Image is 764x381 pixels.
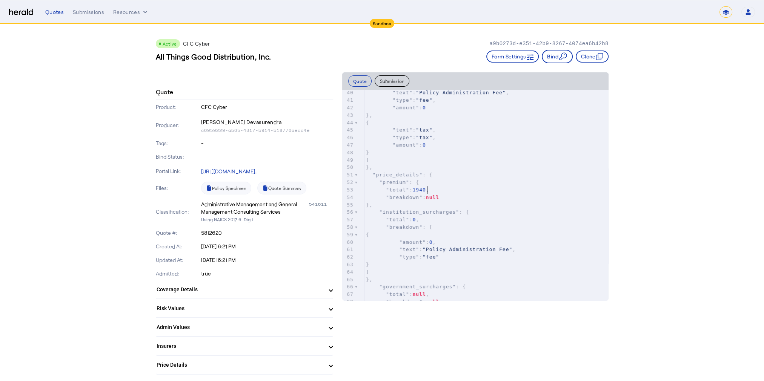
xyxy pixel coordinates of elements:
[342,194,355,201] div: 54
[156,208,200,216] p: Classification:
[156,318,333,336] mat-expansion-panel-header: Admin Values
[156,87,174,96] h4: Quote
[393,127,413,133] span: "text"
[156,256,200,264] p: Updated At:
[156,270,200,277] p: Admitted:
[201,139,333,147] p: -
[366,194,439,200] span: :
[156,51,271,62] h3: All Things Good Distribution, Inc.
[113,8,149,16] button: Resources dropdown menu
[201,243,333,250] p: [DATE] 6:21 PM
[342,253,355,261] div: 62
[413,187,426,193] span: 1940
[201,153,333,161] p: -
[429,239,433,245] span: 0
[342,201,355,209] div: 55
[342,90,609,301] herald-code-block: quote
[157,286,323,294] mat-panel-title: Coverage Details
[156,103,200,111] p: Product:
[399,246,419,252] span: "text"
[342,156,355,164] div: 49
[342,164,355,171] div: 50
[45,8,64,16] div: Quotes
[366,277,373,282] span: },
[342,208,355,216] div: 56
[375,75,409,87] button: Submission
[366,284,466,289] span: : {
[342,223,355,231] div: 58
[342,186,355,194] div: 53
[366,291,429,297] span: : ,
[201,270,333,277] p: true
[486,50,539,63] button: Form Settings
[542,50,572,63] button: Bind
[370,19,394,28] div: Sandbox
[366,127,436,133] span: : ,
[423,105,426,110] span: 0
[393,97,413,103] span: "type"
[342,298,355,306] div: 68
[201,103,333,111] p: CFC Cyber
[257,182,306,194] a: Quote Summary
[156,167,200,175] p: Portal Link:
[386,217,409,222] span: "total"
[413,217,416,222] span: 0
[393,142,420,148] span: "amount"
[366,187,429,193] span: : ,
[342,246,355,253] div: 61
[426,194,439,200] span: null
[342,96,355,104] div: 41
[156,139,200,147] p: Tags:
[156,356,333,374] mat-expansion-panel-header: Price Details
[342,89,355,96] div: 40
[201,229,333,237] p: 5812620
[366,232,369,237] span: {
[348,75,372,87] button: Quote
[201,168,257,174] a: [URL][DOMAIN_NAME]..
[373,172,423,177] span: "price_details"
[157,323,323,331] mat-panel-title: Admin Values
[399,254,419,260] span: "type"
[366,172,433,177] span: : {
[156,153,200,161] p: Bind Status:
[399,239,426,245] span: "amount"
[342,276,355,283] div: 65
[342,239,355,246] div: 60
[366,135,436,140] span: : ,
[201,182,251,194] a: Policy Specimen
[342,261,355,268] div: 63
[366,112,373,118] span: },
[366,90,509,95] span: : ,
[386,299,423,304] span: "breakdown"
[413,291,426,297] span: null
[366,97,436,103] span: : ,
[342,112,355,119] div: 43
[342,104,355,112] div: 42
[9,9,33,16] img: Herald Logo
[576,50,609,63] button: Clone
[423,254,439,260] span: "fee"
[366,299,439,304] span: :
[156,299,333,317] mat-expansion-panel-header: Risk Values
[393,135,413,140] span: "type"
[366,164,373,170] span: },
[426,299,439,304] span: null
[379,284,456,289] span: "government_surcharges"
[342,171,355,179] div: 51
[342,283,355,291] div: 66
[366,262,369,267] span: }
[156,121,200,129] p: Producer:
[201,256,333,264] p: [DATE] 6:21 PM
[393,105,420,110] span: "amount"
[366,209,469,215] span: : {
[416,90,506,95] span: "Policy Administration Fee"
[342,134,355,141] div: 46
[201,127,333,133] p: c6959229-ab65-4317-b914-b18770aecc4e
[156,243,200,250] p: Created At:
[366,105,426,110] span: :
[379,209,459,215] span: "institution_surcharges"
[416,127,432,133] span: "tax"
[342,216,355,223] div: 57
[156,337,333,355] mat-expansion-panel-header: Insurers
[309,200,333,216] div: 541611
